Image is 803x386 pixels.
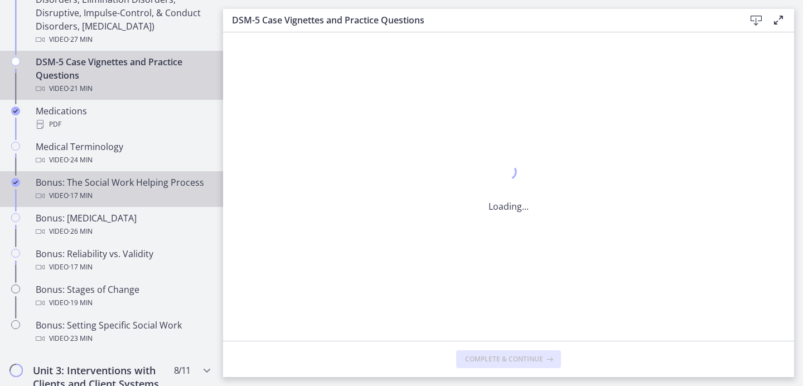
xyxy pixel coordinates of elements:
div: Video [36,225,210,238]
div: DSM-5 Case Vignettes and Practice Questions [36,55,210,95]
div: Video [36,153,210,167]
div: Bonus: The Social Work Helping Process [36,176,210,202]
div: Video [36,82,210,95]
div: Bonus: [MEDICAL_DATA] [36,211,210,238]
div: Video [36,332,210,345]
div: Bonus: Setting Specific Social Work [36,319,210,345]
span: · 24 min [69,153,93,167]
span: · 21 min [69,82,93,95]
span: Complete & continue [465,355,543,364]
i: Completed [11,107,20,115]
span: · 23 min [69,332,93,345]
div: Medications [36,104,210,131]
span: · 17 min [69,189,93,202]
div: PDF [36,118,210,131]
i: Completed [11,178,20,187]
div: 1 [488,161,529,186]
span: · 27 min [69,33,93,46]
div: Video [36,296,210,310]
div: Bonus: Reliability vs. Validity [36,247,210,274]
h3: DSM-5 Case Vignettes and Practice Questions [232,13,727,27]
p: Loading... [488,200,529,213]
div: Video [36,260,210,274]
div: Medical Terminology [36,140,210,167]
span: · 19 min [69,296,93,310]
div: Bonus: Stages of Change [36,283,210,310]
span: · 17 min [69,260,93,274]
div: Video [36,189,210,202]
div: Video [36,33,210,46]
button: Complete & continue [456,350,561,368]
span: 8 / 11 [174,364,190,377]
span: · 26 min [69,225,93,238]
